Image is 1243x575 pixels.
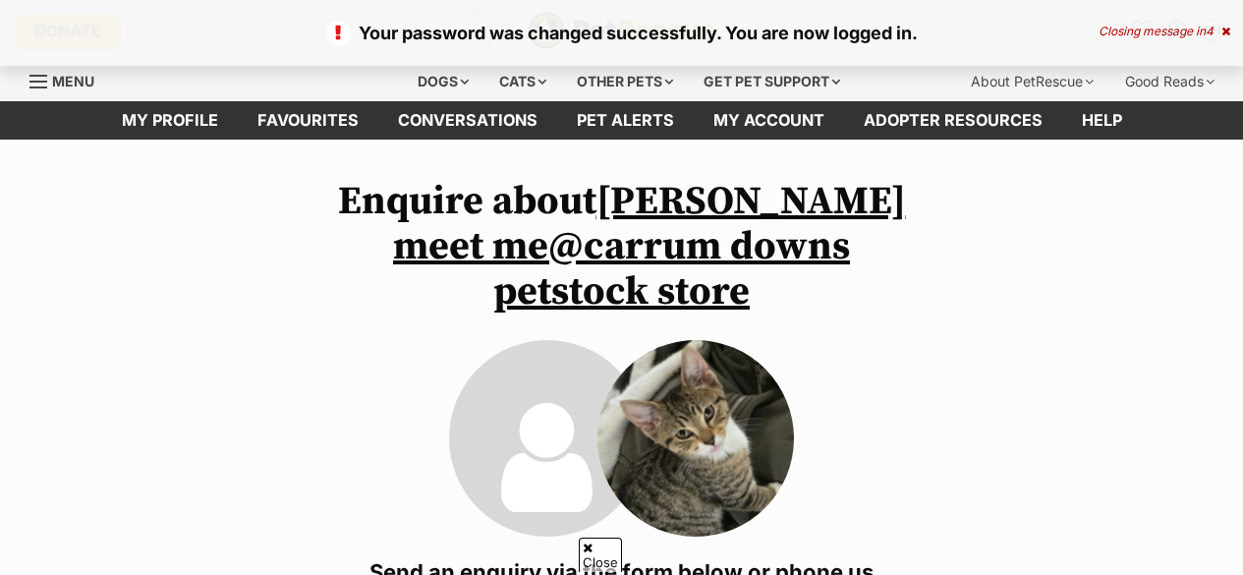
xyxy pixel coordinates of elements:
[844,101,1062,140] a: Adopter resources
[597,340,794,537] img: juliet meet me@carrum downs petstock store
[393,177,906,316] a: [PERSON_NAME] meet me@carrum downs petstock store
[308,179,936,315] h1: Enquire about
[690,62,854,101] div: Get pet support
[378,101,557,140] a: conversations
[1111,62,1228,101] div: Good Reads
[1062,101,1142,140] a: Help
[485,62,560,101] div: Cats
[102,101,238,140] a: My profile
[563,62,687,101] div: Other pets
[694,101,844,140] a: My account
[957,62,1107,101] div: About PetRescue
[404,62,482,101] div: Dogs
[579,538,622,572] span: Close
[29,62,108,97] a: Menu
[557,101,694,140] a: Pet alerts
[238,101,378,140] a: Favourites
[52,73,94,89] span: Menu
